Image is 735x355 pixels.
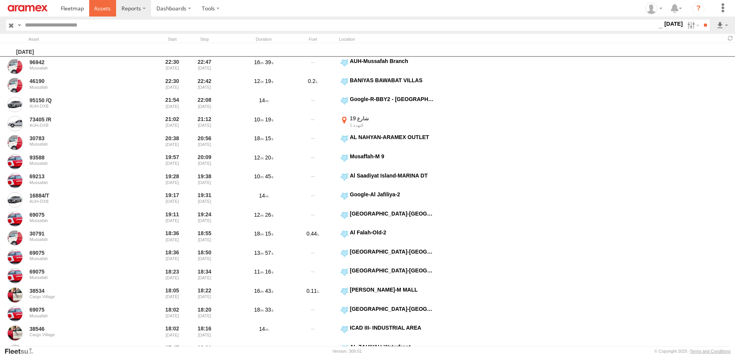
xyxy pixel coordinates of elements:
span: 16 [254,59,264,65]
span: 12 [254,212,264,218]
div: 20:09 [DATE] [190,153,219,171]
div: Entered prior to selected date range [158,324,187,342]
div: 19:38 [DATE] [190,172,219,190]
div: 18:22 [DATE] [190,286,219,304]
div: 20:56 [DATE] [190,134,219,151]
div: Entered prior to selected date range [158,153,187,171]
div: Cargo Village [30,332,135,337]
div: Mussafah [30,85,135,90]
div: 18:20 [DATE] [190,305,219,323]
div: Entered prior to selected date range [158,210,187,228]
a: 69075 [30,268,135,275]
div: Mussafah [30,218,135,223]
div: Version: 309.01 [333,349,362,353]
div: 18:50 [DATE] [190,248,219,266]
div: Entered prior to selected date range [158,77,187,95]
a: 93588 [30,154,135,161]
div: Mussafah [30,237,135,242]
div: النهدة 1 [350,123,434,128]
label: Click to View Event Location [339,58,435,75]
div: [GEOGRAPHIC_DATA]-[GEOGRAPHIC_DATA] [350,305,434,312]
label: Click to View Event Location [339,324,435,342]
label: Click to View Event Location [339,286,435,304]
span: 18 [254,135,264,141]
div: [GEOGRAPHIC_DATA]-[GEOGRAPHIC_DATA] [350,267,434,274]
span: 12 [254,78,264,84]
div: 22:47 [DATE] [190,58,219,75]
div: AUH-DXB [30,199,135,204]
label: Click to View Event Location [339,267,435,285]
span: 15 [265,231,273,237]
a: 69213 [30,173,135,180]
div: Google-R-BBY2 - [GEOGRAPHIC_DATA] [350,96,434,103]
div: Mussafah [30,314,135,318]
span: 15 [265,135,273,141]
div: Mussafah [30,66,135,70]
a: 30791 [30,230,135,237]
span: 20 [265,154,273,161]
div: Al Falah-Old-2 [350,229,434,236]
div: AL NAHYAN-ARAMEX OUTLET [350,134,434,141]
div: 19:31 [DATE] [190,191,219,209]
span: 33 [265,307,273,313]
a: 69075 [30,306,135,313]
div: © Copyright 2025 - [654,349,731,353]
span: 18 [254,231,264,237]
div: BANIYAS BAWABAT VILLAS [350,77,434,84]
div: 22:42 [DATE] [190,77,219,95]
span: 14 [259,326,269,332]
div: [GEOGRAPHIC_DATA]-[GEOGRAPHIC_DATA] [350,248,434,255]
div: [GEOGRAPHIC_DATA]-[GEOGRAPHIC_DATA] [350,210,434,217]
label: Click to View Event Location [339,77,435,95]
div: Entered prior to selected date range [158,96,187,113]
a: 69075 [30,211,135,218]
a: 96942 [30,59,135,66]
div: AUH-DXB [30,123,135,128]
div: Mussafah [30,142,135,146]
div: Entered prior to selected date range [158,115,187,133]
a: 16884/T [30,192,135,199]
div: Google-Al Jafiliya-2 [350,191,434,198]
div: 0.2 [290,77,336,95]
div: Entered prior to selected date range [158,305,187,323]
div: AL ZAHIYAH-Waterfront [350,343,434,350]
label: Click to View Event Location [339,305,435,323]
div: 18:34 [DATE] [190,267,219,285]
label: Click to View Event Location [339,229,435,247]
span: 16 [254,288,264,294]
div: Mussafah [30,256,135,261]
span: 43 [265,288,273,294]
span: 10 [254,173,264,179]
span: 13 [254,345,264,351]
div: 0.11 [290,286,336,304]
div: Entered prior to selected date range [158,267,187,285]
span: 13 [254,250,264,256]
div: Mussafah [30,161,135,166]
label: [DATE] [663,20,684,28]
div: Mohammedazath Nainamohammed [643,3,665,14]
i: ? [692,2,705,15]
span: 14 [259,97,269,103]
label: Click to View Event Location [339,210,435,228]
div: Mussafah [30,180,135,185]
div: [PERSON_NAME]-M MALL [350,286,434,293]
div: Entered prior to selected date range [158,191,187,209]
span: 11 [254,269,264,275]
div: 18:55 [DATE] [190,229,219,247]
div: Entered prior to selected date range [158,286,187,304]
div: 19:24 [DATE] [190,210,219,228]
div: Entered prior to selected date range [158,134,187,151]
div: ICAD III- INDUSTRIAL AREA [350,324,434,331]
div: Mussafah [30,275,135,280]
span: 57 [265,250,273,256]
div: Entered prior to selected date range [158,172,187,190]
span: 14 [259,192,269,199]
div: 18:16 [DATE] [190,324,219,342]
label: Click to View Event Location [339,115,435,133]
span: 45 [265,173,273,179]
span: 19 [265,116,273,123]
a: 46190 [30,78,135,85]
div: Entered prior to selected date range [158,58,187,75]
label: Click to View Event Location [339,153,435,171]
label: Search Filter Options [684,20,701,31]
